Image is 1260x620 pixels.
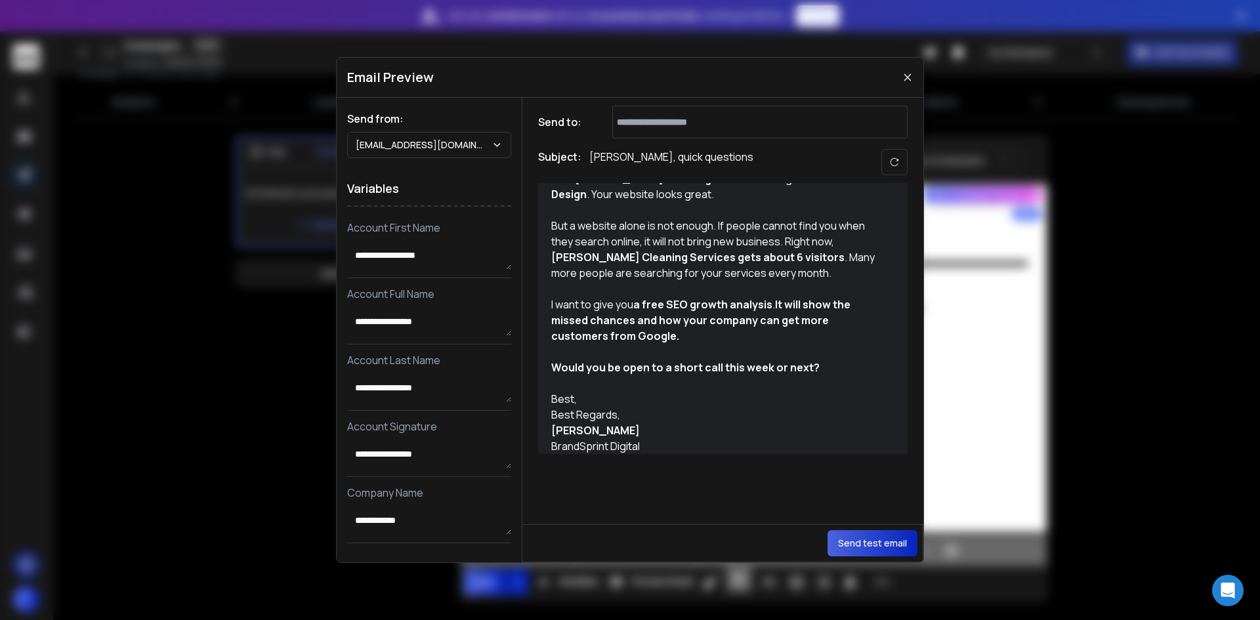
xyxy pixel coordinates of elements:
[347,220,511,236] p: Account First Name
[551,297,852,343] strong: It will show the missed chances and how your company can get more customers from Google.
[551,439,640,453] a: BrandSprint Digital
[1212,575,1244,606] div: Open Intercom Messenger
[347,419,511,434] p: Account Signature
[538,149,581,175] h1: Subject:
[356,138,492,152] p: [EMAIL_ADDRESS][DOMAIN_NAME]
[551,360,820,375] strong: Would you be open to a short call this week or next?
[347,286,511,302] p: Account Full Name
[551,391,879,407] div: Best,
[551,297,879,344] div: I want to give you .
[551,250,845,264] strong: [PERSON_NAME] Cleaning Services gets about 6 visitors
[589,149,753,175] p: [PERSON_NAME], quick questions
[347,111,511,127] h1: Send from:
[551,218,879,281] div: But a website alone is not enough. If people cannot find you when they search online, it will not...
[551,407,879,423] div: Best Regards,
[633,297,772,312] strong: a free SEO growth analysis
[347,68,434,87] h1: Email Preview
[828,530,917,556] button: Send test email
[347,171,511,207] h1: Variables
[551,171,871,201] strong: Mankato Web Design
[551,423,640,438] strong: [PERSON_NAME]
[538,114,591,130] h1: Send to:
[347,485,511,501] p: Company Name
[347,352,511,368] p: Account Last Name
[551,171,879,202] div: I saw through . Your website looks great.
